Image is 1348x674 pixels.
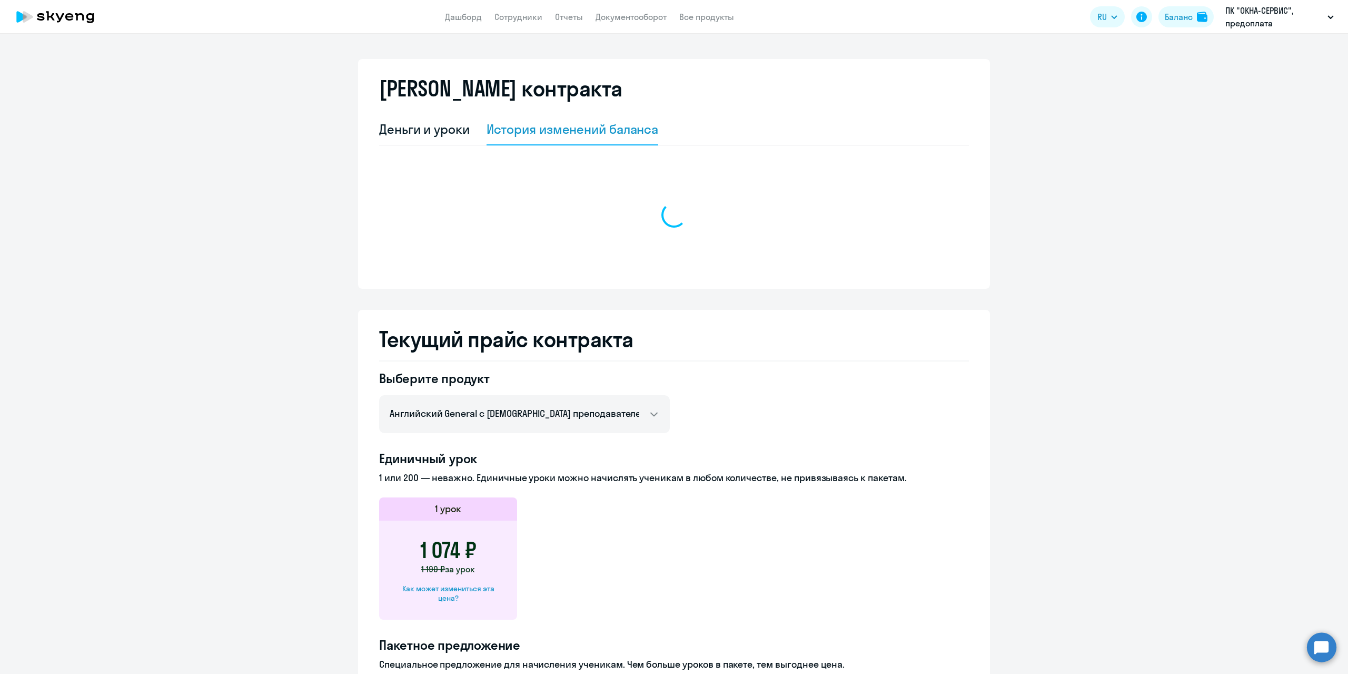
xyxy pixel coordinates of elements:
[379,450,969,467] h4: Единичный урок
[596,12,667,22] a: Документооборот
[1097,11,1107,23] span: RU
[379,76,622,101] h2: [PERSON_NAME] контракта
[1225,4,1323,30] p: ПК "ОКНА-СЕРВИС", предоплата
[494,12,542,22] a: Сотрудники
[1220,4,1339,30] button: ПК "ОКНА-СЕРВИС", предоплата
[379,327,969,352] h2: Текущий прайс контракта
[379,370,670,387] h4: Выберите продукт
[679,12,734,22] a: Все продукты
[396,584,500,603] div: Как может измениться эта цена?
[379,658,969,671] p: Специальное предложение для начисления ученикам. Чем больше уроков в пакете, тем выгоднее цена.
[1158,6,1214,27] button: Балансbalance
[487,121,659,138] div: История изменений баланса
[379,471,969,485] p: 1 или 200 — неважно. Единичные уроки можно начислять ученикам в любом количестве, не привязываясь...
[1090,6,1125,27] button: RU
[435,502,461,516] h5: 1 урок
[379,121,470,138] div: Деньги и уроки
[379,637,969,653] h4: Пакетное предложение
[420,538,477,563] h3: 1 074 ₽
[445,12,482,22] a: Дашборд
[445,564,475,574] span: за урок
[555,12,583,22] a: Отчеты
[421,564,445,574] span: 1 190 ₽
[1197,12,1207,22] img: balance
[1165,11,1193,23] div: Баланс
